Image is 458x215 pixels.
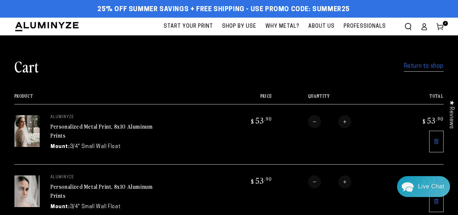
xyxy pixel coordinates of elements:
[97,6,350,14] span: 25% off Summer Savings + Free Shipping - Use Promo Code: SUMMER25
[265,22,299,31] span: Why Metal?
[262,18,303,35] a: Why Metal?
[393,94,444,104] th: Total
[444,94,458,134] div: Click to open Judge.me floating reviews tab
[422,175,444,185] bdi: 53
[321,175,338,188] input: Quantity for Personalized Metal Print, 8x10 Aluminum Prints
[251,118,254,125] span: $
[222,94,272,104] th: Price
[250,115,272,125] bdi: 53
[422,115,444,125] bdi: 53
[251,178,254,185] span: $
[14,57,39,76] h1: Cart
[429,191,444,212] a: Remove 8"x10" Rectangle White Glossy Aluminyzed Photo
[397,176,450,197] div: Chat widget toggle
[344,22,386,31] span: Professionals
[340,18,389,35] a: Professionals
[14,21,79,32] img: Aluminyze
[400,19,416,35] summary: Search our site
[264,176,272,182] sup: .90
[50,182,153,200] a: Personalized Metal Print, 8x10 Aluminum Prints
[423,118,426,125] span: $
[50,115,159,120] p: aluminyze
[305,18,338,35] a: About Us
[50,143,70,151] dt: Mount:
[160,18,217,35] a: Start Your Print
[164,22,213,31] span: Start Your Print
[264,116,272,122] sup: .90
[50,122,153,139] a: Personalized Metal Print, 8x10 Aluminum Prints
[219,18,260,35] a: Shop By Use
[50,175,159,180] p: aluminyze
[404,61,444,72] a: Return to shop
[418,176,444,197] div: Contact Us Directly
[429,131,444,152] a: Remove 8"x10" Rectangle White Glossy Aluminyzed Photo
[321,115,338,128] input: Quantity for Personalized Metal Print, 8x10 Aluminum Prints
[14,115,40,147] img: 8"x10" Rectangle White Glossy Aluminyzed Photo
[250,175,272,185] bdi: 53
[444,21,446,26] span: 4
[70,143,121,151] dd: 3/4" Small Wall Float
[70,203,121,211] dd: 3/4" Small Wall Float
[14,175,40,207] img: 8"x10" Rectangle White Glossy Aluminyzed Photo
[436,116,444,122] sup: .90
[14,94,222,104] th: Product
[50,203,70,211] dt: Mount:
[222,22,256,31] span: Shop By Use
[272,94,393,104] th: Quantity
[308,22,335,31] span: About Us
